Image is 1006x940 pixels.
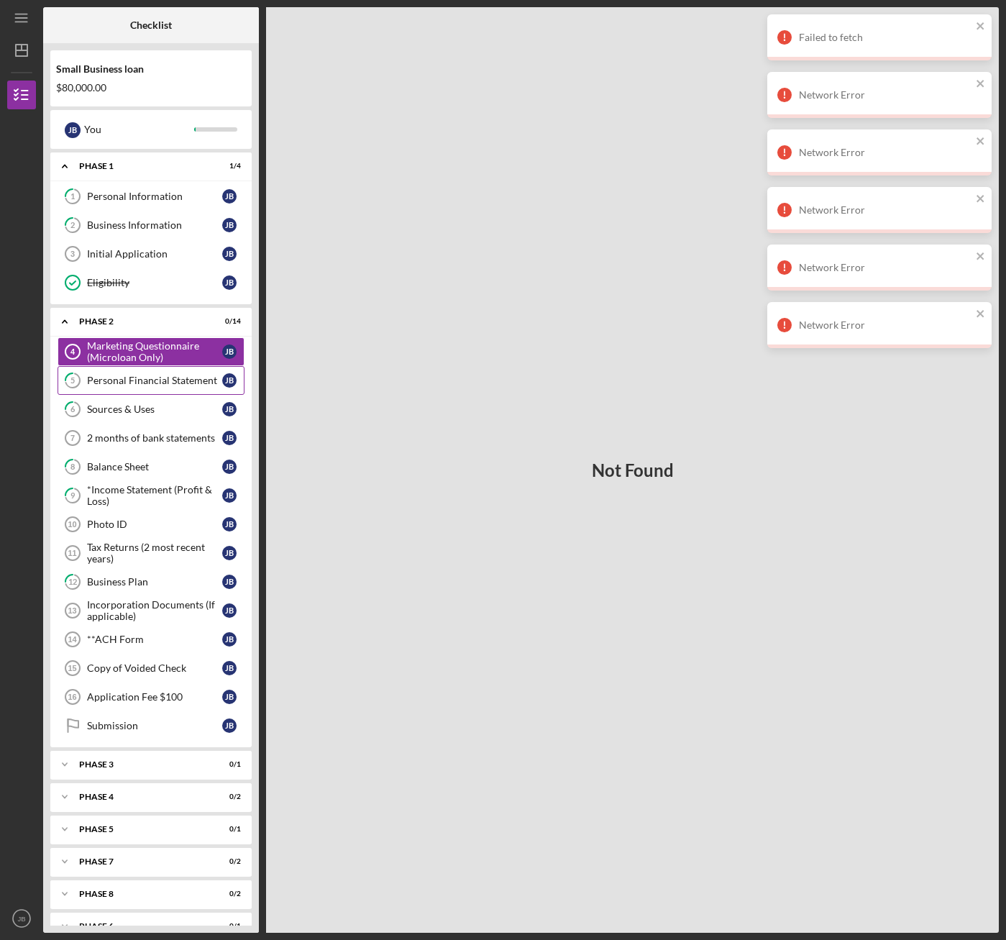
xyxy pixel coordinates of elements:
[70,347,76,356] tspan: 4
[222,344,237,359] div: J B
[222,718,237,733] div: J B
[87,277,222,288] div: Eligibility
[58,481,244,510] a: 9*Income Statement (Profit & Loss)JB
[976,20,986,34] button: close
[70,192,75,201] tspan: 1
[215,317,241,326] div: 0 / 14
[58,211,244,239] a: 2Business InformationJB
[79,760,205,769] div: Phase 3
[58,424,244,452] a: 72 months of bank statementsJB
[222,488,237,503] div: J B
[799,204,971,216] div: Network Error
[222,517,237,531] div: J B
[79,825,205,834] div: Phase 5
[70,221,75,230] tspan: 2
[58,452,244,481] a: 8Balance SheetJB
[79,890,205,898] div: Phase 8
[58,567,244,596] a: 12Business PlanJB
[68,606,76,615] tspan: 13
[79,857,205,866] div: Phase 7
[976,308,986,321] button: close
[87,599,222,622] div: Incorporation Documents (If applicable)
[58,337,244,366] a: 4Marketing Questionnaire (Microloan Only)JB
[87,432,222,444] div: 2 months of bank statements
[799,147,971,158] div: Network Error
[70,491,76,501] tspan: 9
[87,691,222,703] div: Application Fee $100
[222,460,237,474] div: J B
[58,711,244,740] a: SubmissionJB
[215,760,241,769] div: 0 / 1
[799,262,971,273] div: Network Error
[58,596,244,625] a: 13Incorporation Documents (If applicable)JB
[592,460,674,480] h3: Not Found
[68,578,77,587] tspan: 12
[58,239,244,268] a: 3Initial ApplicationJB
[70,376,75,385] tspan: 5
[87,248,222,260] div: Initial Application
[17,915,25,923] text: JB
[79,922,205,931] div: Phase 6
[58,366,244,395] a: 5Personal Financial StatementJB
[70,250,75,258] tspan: 3
[58,395,244,424] a: 6Sources & UsesJB
[799,89,971,101] div: Network Error
[58,510,244,539] a: 10Photo IDJB
[79,162,205,170] div: Phase 1
[70,434,75,442] tspan: 7
[58,683,244,711] a: 16Application Fee $100JB
[58,268,244,297] a: EligibilityJB
[79,317,205,326] div: Phase 2
[215,825,241,834] div: 0 / 1
[222,218,237,232] div: J B
[976,78,986,91] button: close
[215,922,241,931] div: 0 / 1
[87,191,222,202] div: Personal Information
[222,603,237,618] div: J B
[976,135,986,149] button: close
[87,634,222,645] div: **ACH Form
[222,189,237,204] div: J B
[68,520,76,529] tspan: 10
[222,247,237,261] div: J B
[222,546,237,560] div: J B
[222,431,237,445] div: J B
[68,635,77,644] tspan: 14
[70,405,76,414] tspan: 6
[87,403,222,415] div: Sources & Uses
[56,82,246,93] div: $80,000.00
[222,373,237,388] div: J B
[222,690,237,704] div: J B
[68,664,76,672] tspan: 15
[56,63,246,75] div: Small Business loan
[222,661,237,675] div: J B
[68,693,76,701] tspan: 16
[799,32,971,43] div: Failed to fetch
[215,162,241,170] div: 1 / 4
[87,375,222,386] div: Personal Financial Statement
[58,539,244,567] a: 11Tax Returns (2 most recent years)JB
[65,122,81,138] div: J B
[222,575,237,589] div: J B
[84,117,194,142] div: You
[58,654,244,683] a: 15Copy of Voided CheckJB
[87,219,222,231] div: Business Information
[7,904,36,933] button: JB
[976,193,986,206] button: close
[58,182,244,211] a: 1Personal InformationJB
[130,19,172,31] b: Checklist
[222,275,237,290] div: J B
[87,340,222,363] div: Marketing Questionnaire (Microloan Only)
[87,576,222,588] div: Business Plan
[58,625,244,654] a: 14**ACH FormJB
[222,632,237,647] div: J B
[87,662,222,674] div: Copy of Voided Check
[87,519,222,530] div: Photo ID
[79,793,205,801] div: Phase 4
[976,250,986,264] button: close
[215,890,241,898] div: 0 / 2
[87,461,222,473] div: Balance Sheet
[87,484,222,507] div: *Income Statement (Profit & Loss)
[215,793,241,801] div: 0 / 2
[215,857,241,866] div: 0 / 2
